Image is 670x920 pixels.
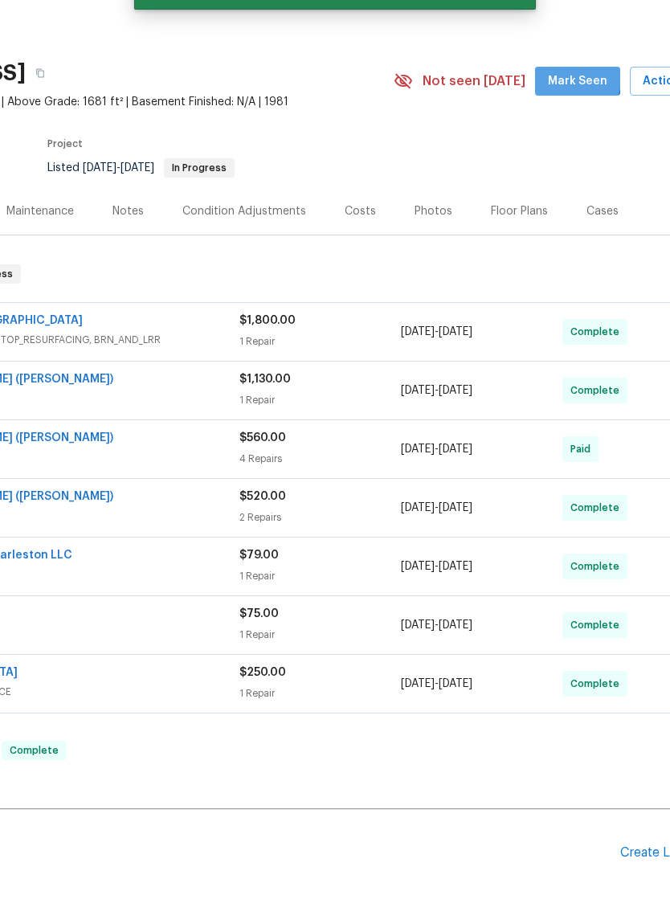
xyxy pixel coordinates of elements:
[401,558,435,570] span: [DATE]
[239,624,401,640] div: 1 Repair
[134,16,479,66] span: Feedback submitted. Thank you, your feedback is valuable for Opendoor to manage & train trade par...
[26,115,55,144] button: Copy Address
[239,606,279,617] span: $79.00
[239,448,401,464] div: 1 Repair
[239,390,401,406] div: 1 Repair
[239,507,401,523] div: 4 Repairs
[439,558,472,570] span: [DATE]
[112,260,144,276] div: Notes
[479,20,532,52] button: Close
[401,439,472,455] span: -
[182,260,306,276] div: Condition Adjustments
[439,441,472,452] span: [DATE]
[535,123,620,153] button: Mark Seen
[586,260,619,276] div: Cases
[570,732,626,748] span: Complete
[401,380,472,396] span: -
[401,732,472,748] span: -
[401,673,472,689] span: -
[401,500,435,511] span: [DATE]
[239,489,286,500] span: $560.00
[165,219,233,229] span: In Progress
[83,219,154,230] span: -
[47,219,235,230] span: Listed
[401,676,435,687] span: [DATE]
[401,497,472,513] span: -
[570,556,626,572] span: Complete
[401,617,435,628] span: [DATE]
[570,439,626,455] span: Complete
[275,10,316,42] span: Work Orders
[570,380,626,396] span: Complete
[415,260,452,276] div: Photos
[439,734,472,746] span: [DATE]
[3,799,65,815] span: Complete
[239,566,401,582] div: 2 Repairs
[239,371,296,382] span: $1,800.00
[239,547,286,558] span: $520.00
[239,683,401,699] div: 1 Repair
[345,260,376,276] div: Costs
[423,129,525,145] span: Not seen [DATE]
[6,260,74,276] div: Maintenance
[239,742,401,758] div: 1 Repair
[239,664,279,676] span: $75.00
[470,10,547,42] span: Geo Assignments
[439,617,472,628] span: [DATE]
[401,615,472,631] span: -
[83,219,116,230] span: [DATE]
[570,497,597,513] span: Paid
[121,219,154,230] span: [DATE]
[401,441,435,452] span: [DATE]
[55,18,108,34] span: Maestro
[439,676,472,687] span: [DATE]
[47,195,83,205] span: Project
[548,128,607,148] span: Mark Seen
[491,260,548,276] div: Floor Plans
[401,382,435,394] span: [DATE]
[239,723,286,734] span: $250.00
[570,615,626,631] span: Complete
[401,734,435,746] span: [DATE]
[439,500,472,511] span: [DATE]
[439,382,472,394] span: [DATE]
[239,430,291,441] span: $1,130.00
[401,556,472,572] span: -
[574,10,586,26] div: 6
[570,673,626,689] span: Complete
